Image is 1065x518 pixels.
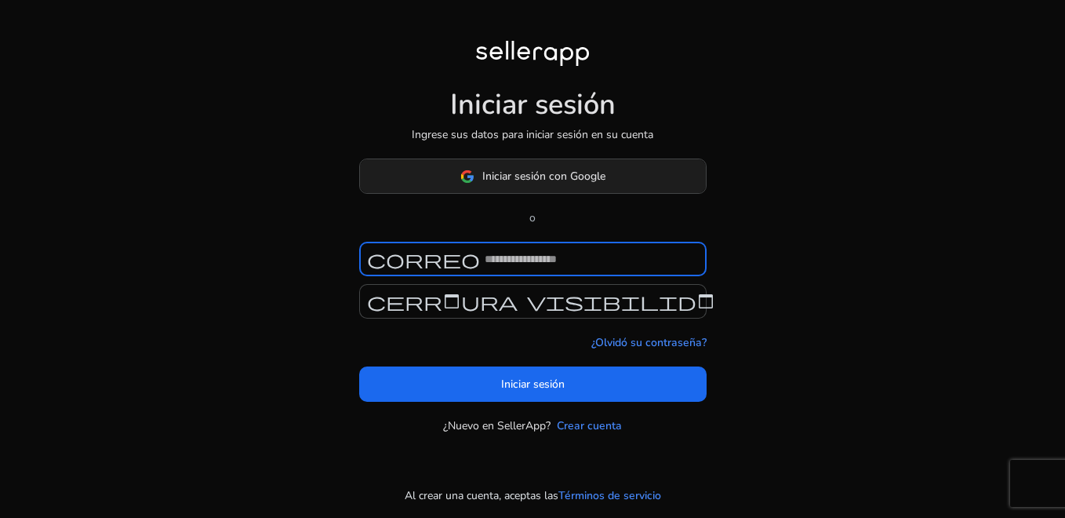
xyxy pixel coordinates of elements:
img: google-logo.svg [460,170,474,184]
span: Iniciar sesión con Google [482,168,605,184]
button: Iniciar sesión [359,367,707,402]
button: Iniciar sesión con Google [359,159,707,194]
span: cerradura [367,292,518,311]
a: Términos de servicio [558,487,661,504]
p: Ingrese sus datos para iniciar sesión en su cuenta [412,126,653,143]
a: ¿Olvidó su contraseña? [591,334,707,351]
p: o [359,210,707,226]
a: Crear cuenta [557,418,622,434]
font: Al crear una cuenta, aceptas las [405,488,558,503]
p: ¿Nuevo en SellerApp? [443,418,551,434]
span: correo [367,250,480,268]
h1: Iniciar sesión [450,88,616,122]
span: Iniciar sesión [501,376,565,392]
span: visibilidad [527,292,715,311]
